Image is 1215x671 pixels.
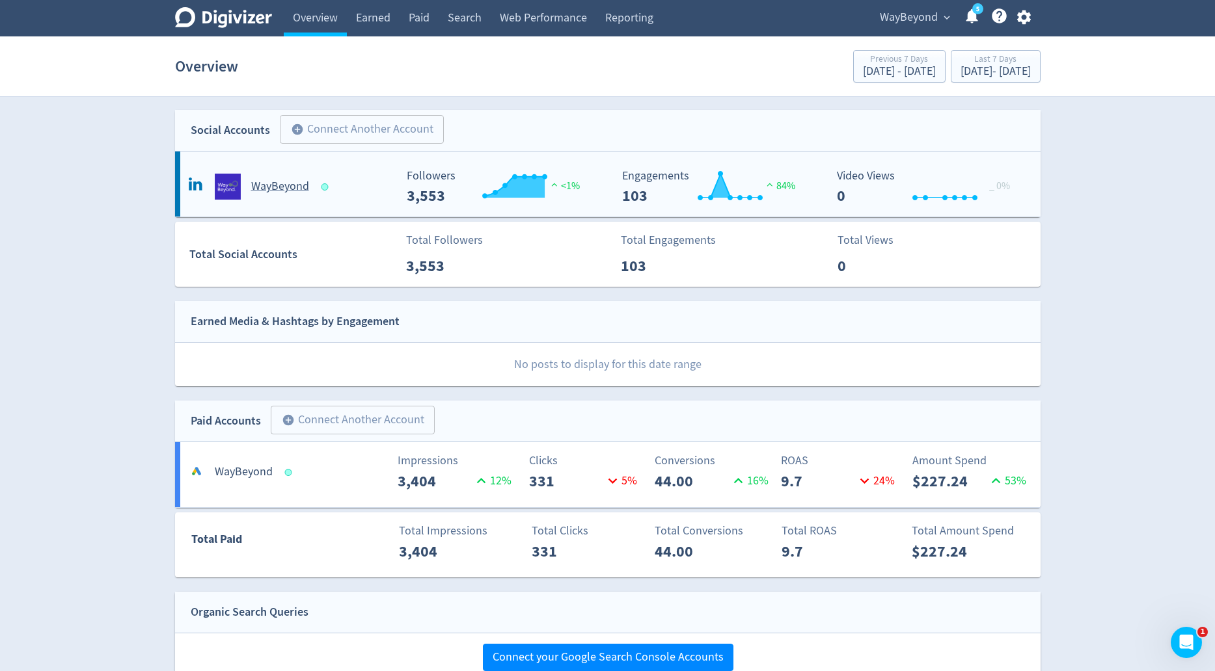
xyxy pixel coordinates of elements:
svg: Engagements 103 [616,170,811,204]
p: Total Conversions [655,522,772,540]
div: Earned Media & Hashtags by Engagement [191,312,400,331]
div: Last 7 Days [961,55,1031,66]
p: 331 [529,469,604,493]
p: 53 % [987,472,1026,490]
a: WayBeyond undefinedWayBeyond Followers --- Followers 3,553 <1% Engagements 103 Engagements 103 84... [175,151,1041,217]
p: 103 [621,254,696,278]
div: Total Social Accounts [189,245,397,264]
span: _ 0% [989,179,1010,192]
button: Connect Another Account [280,115,444,144]
button: Previous 7 Days[DATE] - [DATE] [853,50,946,83]
button: Last 7 Days[DATE]- [DATE] [951,50,1041,83]
div: Organic Search Queries [191,603,308,622]
p: 16 % [730,472,769,490]
div: [DATE] - [DATE] [961,66,1031,77]
span: 1 [1197,627,1208,637]
a: 5 [972,3,983,14]
button: Connect your Google Search Console Accounts [483,644,733,671]
h1: Overview [175,46,238,87]
h5: WayBeyond [215,464,273,480]
p: No posts to display for this date range [176,343,1041,386]
button: WayBeyond [875,7,953,28]
iframe: Intercom live chat [1171,627,1202,658]
div: [DATE] - [DATE] [863,66,936,77]
p: 3,404 [399,540,474,563]
span: Connect your Google Search Console Accounts [493,651,724,663]
p: Total Engagements [621,231,716,249]
div: Total Paid [176,530,320,555]
p: Total Followers [406,231,483,249]
p: 24 % [856,472,895,490]
p: $227.24 [912,540,987,563]
p: Total Views [838,231,912,249]
p: ROAS [781,452,899,469]
text: 5 [976,5,979,14]
p: Total Amount Spend [912,522,1030,540]
a: Connect Another Account [261,408,435,434]
p: 44.00 [655,469,730,493]
div: Previous 7 Days [863,55,936,66]
span: Data last synced: 7 Sep 2025, 6:01pm (AEST) [284,469,295,476]
p: Clicks [529,452,647,469]
p: 9.7 [781,469,856,493]
p: 3,404 [398,469,472,493]
img: positive-performance.svg [548,179,561,189]
button: Connect Another Account [271,406,435,434]
p: 3,553 [406,254,481,278]
img: positive-performance.svg [763,179,776,189]
p: $227.24 [912,469,987,493]
p: 331 [532,540,607,563]
svg: Video Views 0 [830,170,1026,204]
p: 5 % [604,472,637,490]
svg: Followers --- [400,170,595,204]
div: Paid Accounts [191,412,261,430]
span: Data last synced: 8 Sep 2025, 12:02am (AEST) [321,183,332,191]
div: Social Accounts [191,121,270,140]
h5: WayBeyond [251,179,309,194]
span: 84% [763,179,795,192]
span: add_circle [282,414,295,427]
p: 9.7 [782,540,856,563]
p: Total ROAS [782,522,899,540]
p: Total Clicks [532,522,649,540]
span: WayBeyond [880,7,938,28]
a: Connect your Google Search Console Accounts [483,650,733,664]
span: expand_more [941,12,953,23]
img: WayBeyond undefined [215,174,241,200]
p: Conversions [655,452,772,469]
span: <1% [548,179,580,192]
p: 44.00 [655,540,730,563]
p: Total Impressions [399,522,517,540]
p: Impressions [398,452,515,469]
a: Connect Another Account [270,117,444,144]
a: WayBeyondImpressions3,40412%Clicks3315%Conversions44.0016%ROAS9.724%Amount Spend$227.2453% [175,442,1041,507]
p: 0 [838,254,912,278]
p: Amount Spend [912,452,1030,469]
span: add_circle [291,123,304,136]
